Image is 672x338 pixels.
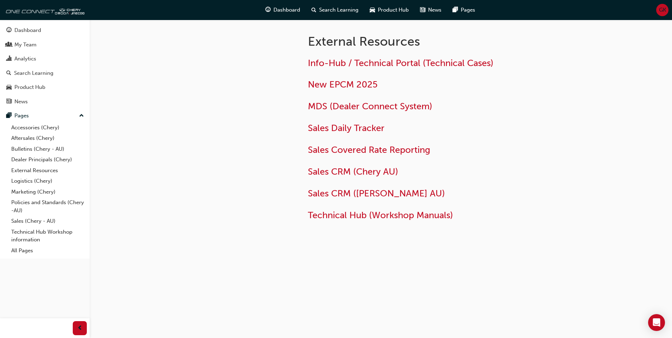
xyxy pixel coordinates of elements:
span: pages-icon [453,6,458,14]
button: DashboardMy TeamAnalyticsSearch LearningProduct HubNews [3,22,87,109]
button: GK [656,4,668,16]
span: people-icon [6,42,12,48]
a: Sales Daily Tracker [308,123,385,134]
span: search-icon [6,70,11,77]
img: oneconnect [4,3,84,17]
span: Search Learning [319,6,358,14]
span: News [428,6,441,14]
h1: External Resources [308,34,538,49]
a: All Pages [8,245,87,256]
a: External Resources [8,165,87,176]
a: Search Learning [3,67,87,80]
span: car-icon [370,6,375,14]
div: Search Learning [14,69,53,77]
a: Product Hub [3,81,87,94]
a: MDS (Dealer Connect System) [308,101,432,112]
a: My Team [3,38,87,51]
a: Accessories (Chery) [8,122,87,133]
a: Technical Hub (Workshop Manuals) [308,210,453,221]
a: Sales CRM (Chery AU) [308,166,398,177]
span: up-icon [79,111,84,121]
span: search-icon [311,6,316,14]
span: pages-icon [6,113,12,119]
button: Pages [3,109,87,122]
a: guage-iconDashboard [260,3,306,17]
a: Logistics (Chery) [8,176,87,187]
span: news-icon [420,6,425,14]
span: guage-icon [6,27,12,34]
span: Product Hub [378,6,409,14]
div: News [14,98,28,106]
span: news-icon [6,99,12,105]
span: GK [659,6,666,14]
a: Marketing (Chery) [8,187,87,197]
a: New EPCM 2025 [308,79,377,90]
span: guage-icon [265,6,271,14]
div: Analytics [14,55,36,63]
span: chart-icon [6,56,12,62]
a: Sales (Chery - AU) [8,216,87,227]
a: Info-Hub / Technical Portal (Technical Cases) [308,58,493,69]
a: Analytics [3,52,87,65]
span: car-icon [6,84,12,91]
a: Sales CRM ([PERSON_NAME] AU) [308,188,445,199]
span: Dashboard [273,6,300,14]
div: My Team [14,41,37,49]
span: prev-icon [77,324,83,333]
a: Policies and Standards (Chery -AU) [8,197,87,216]
a: search-iconSearch Learning [306,3,364,17]
a: News [3,95,87,108]
a: Dealer Principals (Chery) [8,154,87,165]
div: Dashboard [14,26,41,34]
a: car-iconProduct Hub [364,3,414,17]
div: Pages [14,112,29,120]
div: Product Hub [14,83,45,91]
a: Aftersales (Chery) [8,133,87,144]
span: Pages [461,6,475,14]
div: Open Intercom Messenger [648,314,665,331]
a: news-iconNews [414,3,447,17]
a: Dashboard [3,24,87,37]
a: Technical Hub Workshop information [8,227,87,245]
a: Bulletins (Chery - AU) [8,144,87,155]
a: pages-iconPages [447,3,481,17]
a: Sales Covered Rate Reporting [308,144,430,155]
